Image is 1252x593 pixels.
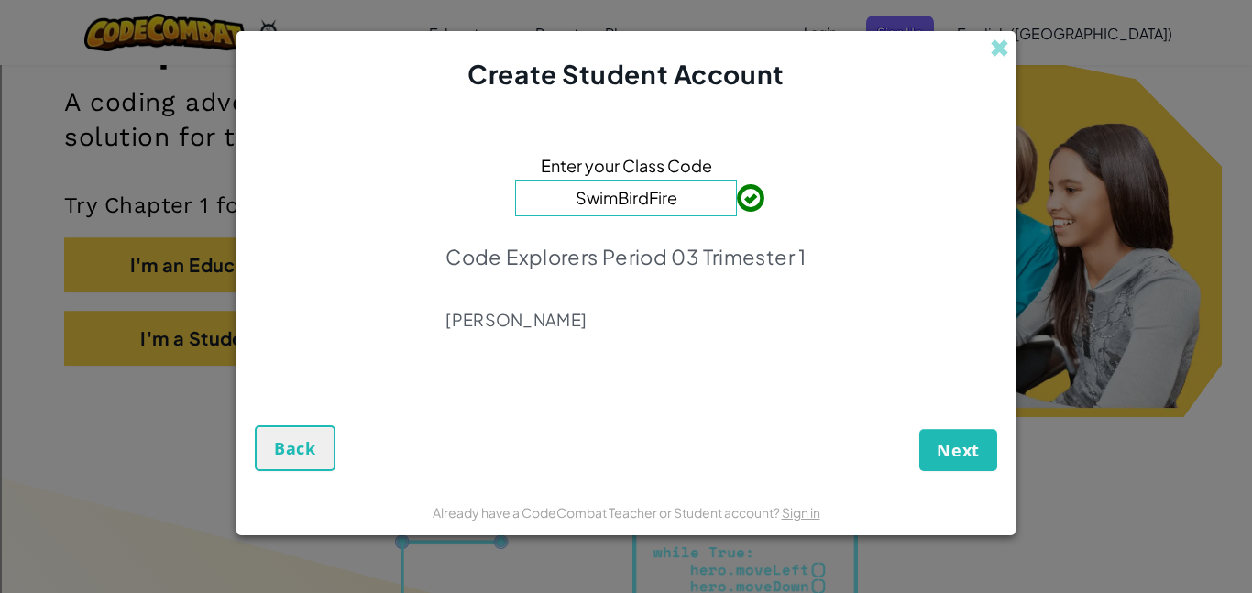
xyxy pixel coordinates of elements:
[7,109,1245,126] div: Options
[937,439,980,461] span: Next
[7,43,1245,60] div: Sort A > Z
[445,309,806,331] p: [PERSON_NAME]
[7,126,1245,142] div: Sign out
[7,7,383,24] div: Home
[7,24,170,43] input: Search outlines
[7,93,1245,109] div: Delete
[467,58,784,90] span: Create Student Account
[7,60,1245,76] div: Sort New > Old
[255,425,335,471] button: Back
[445,244,806,269] p: Code Explorers Period 03 Trimester 1
[274,437,316,459] span: Back
[782,504,820,521] a: Sign in
[433,504,782,521] span: Already have a CodeCombat Teacher or Student account?
[7,76,1245,93] div: Move To ...
[919,429,997,471] button: Next
[541,152,712,179] span: Enter your Class Code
